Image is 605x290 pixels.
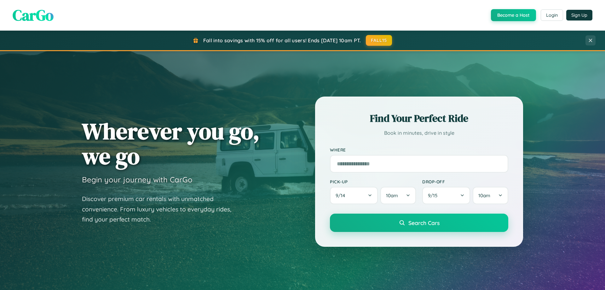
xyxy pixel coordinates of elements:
[330,111,508,125] h2: Find Your Perfect Ride
[13,5,54,26] span: CarGo
[330,187,378,204] button: 9/14
[478,192,490,198] span: 10am
[336,192,348,198] span: 9 / 14
[566,10,592,21] button: Sign Up
[428,192,441,198] span: 9 / 15
[408,219,440,226] span: Search Cars
[330,179,416,184] label: Pick-up
[386,192,398,198] span: 10am
[422,187,470,204] button: 9/15
[330,147,508,152] label: Where
[330,128,508,138] p: Book in minutes, drive in style
[541,9,563,21] button: Login
[491,9,536,21] button: Become a Host
[422,179,508,184] label: Drop-off
[82,194,239,225] p: Discover premium car rentals with unmatched convenience. From luxury vehicles to everyday rides, ...
[203,37,361,44] span: Fall into savings with 15% off for all users! Ends [DATE] 10am PT.
[380,187,416,204] button: 10am
[82,119,260,169] h1: Wherever you go, we go
[82,175,193,184] h3: Begin your journey with CarGo
[473,187,508,204] button: 10am
[366,35,392,46] button: FALL15
[330,214,508,232] button: Search Cars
